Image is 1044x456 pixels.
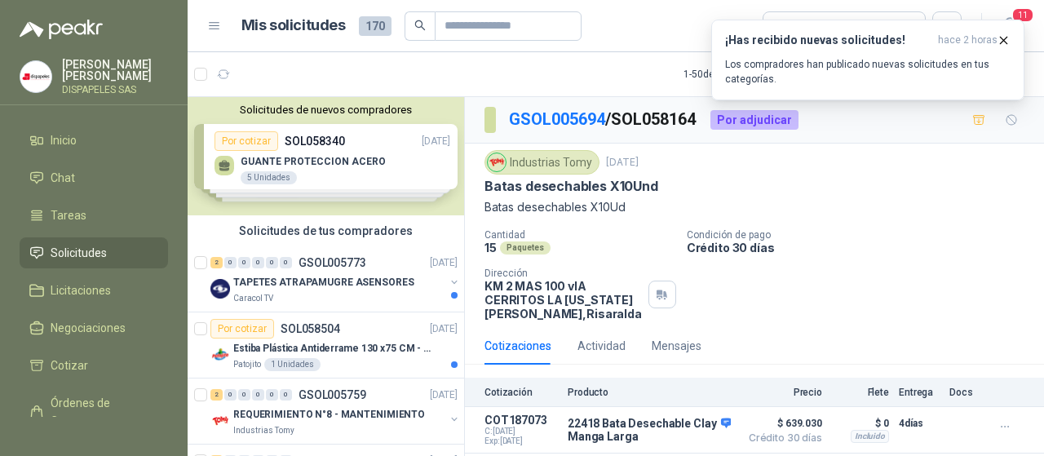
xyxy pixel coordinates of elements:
span: Negociaciones [51,319,126,337]
p: Batas desechables X10Und [484,178,658,195]
button: 11 [995,11,1024,41]
p: Condición de pago [687,229,1037,241]
a: Chat [20,162,168,193]
div: 1 Unidades [264,358,321,371]
div: Actividad [577,337,626,355]
h3: ¡Has recibido nuevas solicitudes! [725,33,931,47]
button: Solicitudes de nuevos compradores [194,104,458,116]
div: Paquetes [500,241,551,255]
p: Estiba Plástica Antiderrame 130 x75 CM - Capacidad 180-200 Litros [233,341,436,356]
p: Precio [741,387,822,398]
p: KM 2 MAS 100 vIA CERRITOS LA [US_STATE] [PERSON_NAME] , Risaralda [484,279,642,321]
img: Company Logo [20,61,51,92]
span: Chat [51,169,75,187]
span: C: [DATE] [484,427,558,436]
p: / SOL058164 [509,107,697,132]
div: 0 [252,257,264,268]
p: SOL058504 [281,323,340,334]
p: [DATE] [606,155,639,170]
p: Caracol TV [233,292,273,305]
div: Mensajes [652,337,701,355]
p: TAPETES ATRAPAMUGRE ASENSORES [233,275,414,290]
div: Por cotizar [210,319,274,339]
div: 0 [266,389,278,401]
div: 0 [238,389,250,401]
p: Entrega [899,387,940,398]
p: REQUERIMIENTO N°8 - MANTENIMIENTO [233,407,425,423]
p: Flete [832,387,889,398]
span: Exp: [DATE] [484,436,558,446]
p: Crédito 30 días [687,241,1037,255]
div: 0 [224,257,237,268]
span: search [414,20,426,31]
span: Tareas [51,206,86,224]
img: Company Logo [210,411,230,431]
a: 2 0 0 0 0 0 GSOL005773[DATE] Company LogoTAPETES ATRAPAMUGRE ASENSORESCaracol TV [210,253,461,305]
div: Solicitudes de nuevos compradoresPor cotizarSOL058340[DATE] GUANTE PROTECCION ACERO5 UnidadesPor ... [188,97,464,215]
p: 15 [484,241,497,255]
p: [DATE] [430,255,458,271]
span: $ 639.030 [741,414,822,433]
a: Inicio [20,125,168,156]
div: 0 [266,257,278,268]
div: Incluido [851,430,889,443]
p: GSOL005759 [299,389,366,401]
p: Batas desechables X10Ud [484,198,1024,216]
img: Company Logo [210,279,230,299]
a: Tareas [20,200,168,231]
img: Company Logo [210,345,230,365]
a: GSOL005694 [509,109,605,129]
img: Logo peakr [20,20,103,39]
div: 2 [210,257,223,268]
div: Solicitudes de tus compradores [188,215,464,246]
p: Docs [949,387,982,398]
a: Licitaciones [20,275,168,306]
div: Todas [773,17,807,35]
p: Producto [568,387,731,398]
p: Cantidad [484,229,674,241]
h1: Mis solicitudes [241,14,346,38]
p: Industrias Tomy [233,424,294,437]
div: 1 - 50 de 408 [683,61,784,87]
p: $ 0 [832,414,889,433]
p: Patojito [233,358,261,371]
span: Licitaciones [51,281,111,299]
div: Cotizaciones [484,337,551,355]
div: 0 [280,389,292,401]
p: Cotización [484,387,558,398]
span: Órdenes de Compra [51,394,153,430]
a: 2 0 0 0 0 0 GSOL005759[DATE] Company LogoREQUERIMIENTO N°8 - MANTENIMIENTOIndustrias Tomy [210,385,461,437]
div: 0 [238,257,250,268]
p: Dirección [484,268,642,279]
p: Los compradores han publicado nuevas solicitudes en tus categorías. [725,57,1011,86]
a: Por cotizarSOL058504[DATE] Company LogoEstiba Plástica Antiderrame 130 x75 CM - Capacidad 180-200... [188,312,464,379]
span: Solicitudes [51,244,107,262]
span: hace 2 horas [938,33,998,47]
p: COT187073 [484,414,558,427]
a: Negociaciones [20,312,168,343]
p: GSOL005773 [299,257,366,268]
span: 11 [1011,7,1034,23]
div: Por adjudicar [710,110,798,130]
div: 0 [224,389,237,401]
span: Crédito 30 días [741,433,822,443]
p: [DATE] [430,321,458,337]
img: Company Logo [488,153,506,171]
p: 4 días [899,414,940,433]
a: Cotizar [20,350,168,381]
p: [PERSON_NAME] [PERSON_NAME] [62,59,168,82]
span: Inicio [51,131,77,149]
p: [DATE] [430,387,458,403]
a: Solicitudes [20,237,168,268]
div: Industrias Tomy [484,150,599,175]
button: ¡Has recibido nuevas solicitudes!hace 2 horas Los compradores han publicado nuevas solicitudes en... [711,20,1024,100]
div: 0 [280,257,292,268]
div: 0 [252,389,264,401]
div: 2 [210,389,223,401]
span: 170 [359,16,391,36]
p: DISPAPELES SAS [62,85,168,95]
span: Cotizar [51,356,88,374]
p: 22418 Bata Desechable Clay Manga Larga [568,417,731,443]
a: Órdenes de Compra [20,387,168,436]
